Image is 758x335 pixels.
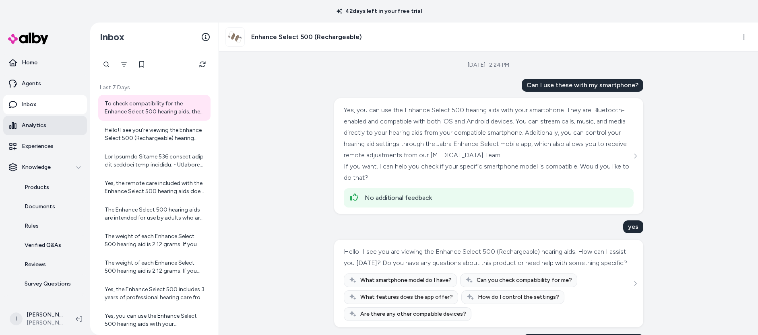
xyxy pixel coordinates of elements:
[105,312,206,328] div: Yes, you can use the Enhance Select 500 hearing aids with your smartphone. They are Bluetooth-ena...
[630,279,640,288] button: See more
[344,161,632,183] div: If you want, I can help you check if your specific smartphone model is compatible. Would you like...
[22,163,51,171] p: Knowledge
[25,183,49,191] p: Products
[105,153,206,169] div: Lor Ipsumdo Sitame 536 consect adip elit seddoei temp incididu: - Utlabore etd magnaali "enima" m...
[27,319,63,327] span: [PERSON_NAME]
[25,280,71,288] p: Survey Questions
[623,220,643,233] div: yes
[98,201,211,227] a: The Enhance Select 500 hearing aids are intended for use by adults who are 18 years of age or old...
[17,197,87,216] a: Documents
[22,142,54,150] p: Experiences
[630,151,640,161] button: See more
[27,311,63,319] p: [PERSON_NAME]
[3,116,87,135] a: Analytics
[105,286,206,302] div: Yes, the Enhance Select 500 includes 3 years of professional hearing care from the [PERSON_NAME] ...
[98,254,211,280] a: The weight of each Enhance Select 500 hearing aid is 2.12 grams. If you have any more questions a...
[3,74,87,93] a: Agents
[100,31,124,43] h2: Inbox
[226,28,244,46] img: sku_es500_bronze.jpg
[98,175,211,200] a: Yes, the remote care included with the Enhance Select 500 hearing aids does include [MEDICAL_DATA...
[22,101,36,109] p: Inbox
[17,178,87,197] a: Products
[116,56,132,72] button: Filter
[25,261,46,269] p: Reviews
[251,32,362,42] h3: Enhance Select 500 (Rechargeable)
[468,61,509,69] div: [DATE] · 2:24 PM
[344,105,632,161] div: Yes, you can use the Enhance Select 500 hearing aids with your smartphone. They are Bluetooth-ena...
[360,293,453,301] span: What features does the app offer?
[105,259,206,275] div: The weight of each Enhance Select 500 hearing aid is 2.12 grams. If you have any more questions a...
[17,236,87,255] a: Verified Q&As
[22,301,54,309] p: Integrations
[98,84,211,92] p: Last 7 Days
[98,228,211,253] a: The weight of each Enhance Select 500 hearing aid is 2.12 grams. If you have any more questions a...
[194,56,211,72] button: Refresh
[3,137,87,156] a: Experiences
[105,206,206,222] div: The Enhance Select 500 hearing aids are intended for use by adults who are 18 years of age or old...
[98,148,211,174] a: Lor Ipsumdo Sitame 536 consect adip elit seddoei temp incididu: - Utlabore etd magnaali "enima" m...
[22,80,41,88] p: Agents
[25,203,55,211] p: Documents
[332,7,427,15] p: 42 days left in your free trial
[3,53,87,72] a: Home
[105,100,206,116] div: To check compatibility for the Enhance Select 500 hearing aids, they work with both Apple and And...
[8,33,48,44] img: alby Logo
[360,276,452,284] span: What smartphone model do I have?
[25,222,39,230] p: Rules
[360,310,466,318] span: Are there any other compatible devices?
[5,306,69,332] button: I[PERSON_NAME][PERSON_NAME]
[3,95,87,114] a: Inbox
[98,95,211,121] a: To check compatibility for the Enhance Select 500 hearing aids, they work with both Apple and And...
[477,276,572,284] span: Can you check compatibility for me?
[10,312,23,325] span: I
[105,232,206,249] div: The weight of each Enhance Select 500 hearing aid is 2.12 grams. If you have any more questions a...
[17,274,87,294] a: Survey Questions
[22,121,46,129] p: Analytics
[522,79,643,92] div: Can I use these with my smartphone?
[98,281,211,306] a: Yes, the Enhance Select 500 includes 3 years of professional hearing care from the [PERSON_NAME] ...
[365,193,627,203] div: No additional feedback
[3,295,87,314] a: Integrations
[478,293,559,301] span: How do I control the settings?
[98,307,211,333] a: Yes, you can use the Enhance Select 500 hearing aids with your smartphone. They are Bluetooth-ena...
[344,246,632,269] div: Hello! I see you are viewing the Enhance Select 500 (Rechargeable) hearing aids. How can I assist...
[98,121,211,147] a: Hello! I see you're viewing the Enhance Select 500 (Rechargeable) hearing aids. How can I assist ...
[25,241,61,249] p: Verified Q&As
[17,216,87,236] a: Rules
[105,179,206,195] div: Yes, the remote care included with the Enhance Select 500 hearing aids does include [MEDICAL_DATA...
[105,126,206,142] div: Hello! I see you're viewing the Enhance Select 500 (Rechargeable) hearing aids. How can I assist ...
[3,158,87,177] button: Knowledge
[17,255,87,274] a: Reviews
[22,59,37,67] p: Home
